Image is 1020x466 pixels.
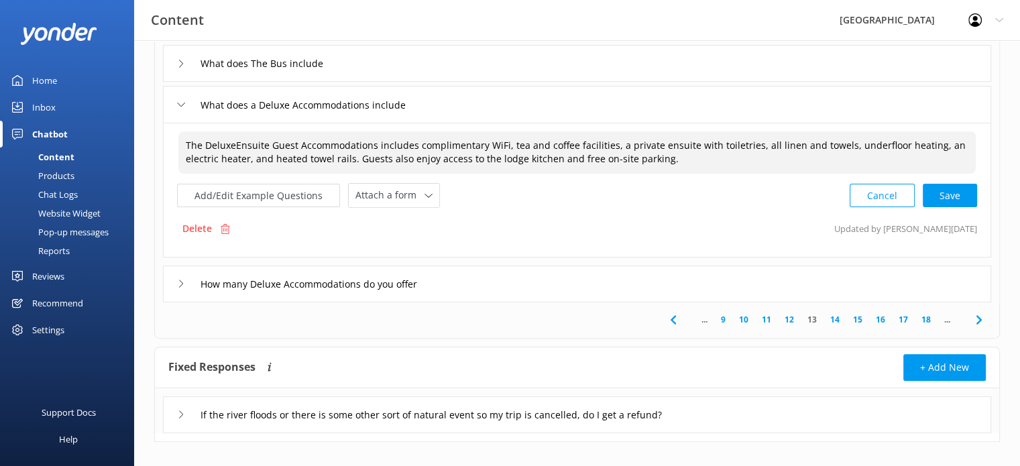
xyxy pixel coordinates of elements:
[755,313,778,326] a: 11
[177,184,340,207] button: Add/Edit Example Questions
[8,241,134,260] a: Reports
[8,185,78,204] div: Chat Logs
[182,221,212,236] p: Delete
[8,148,74,166] div: Content
[168,354,256,381] h4: Fixed Responses
[8,241,70,260] div: Reports
[32,263,64,290] div: Reviews
[938,313,957,326] span: ...
[32,316,64,343] div: Settings
[59,426,78,453] div: Help
[42,399,96,426] div: Support Docs
[778,313,801,326] a: 12
[915,313,938,326] a: 18
[824,313,846,326] a: 14
[8,223,109,241] div: Pop-up messages
[355,188,424,202] span: Attach a form
[8,166,134,185] a: Products
[8,185,134,204] a: Chat Logs
[892,313,915,326] a: 17
[8,204,101,223] div: Website Widget
[801,313,824,326] a: 13
[903,354,986,381] button: + Add New
[178,131,976,174] textarea: The DeluxeEnsuite Guest Accommodations includes complimentary WiFi, tea and coffee facilities, a ...
[8,204,134,223] a: Website Widget
[732,313,755,326] a: 10
[846,313,869,326] a: 15
[151,9,204,31] h3: Content
[32,290,83,316] div: Recommend
[695,313,714,326] span: ...
[32,121,68,148] div: Chatbot
[32,67,57,94] div: Home
[923,184,977,207] button: Save
[32,94,56,121] div: Inbox
[850,184,915,207] button: Cancel
[714,313,732,326] a: 9
[8,166,74,185] div: Products
[8,223,134,241] a: Pop-up messages
[869,313,892,326] a: 16
[8,148,134,166] a: Content
[834,216,977,241] p: Updated by [PERSON_NAME] [DATE]
[20,23,97,45] img: yonder-white-logo.png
